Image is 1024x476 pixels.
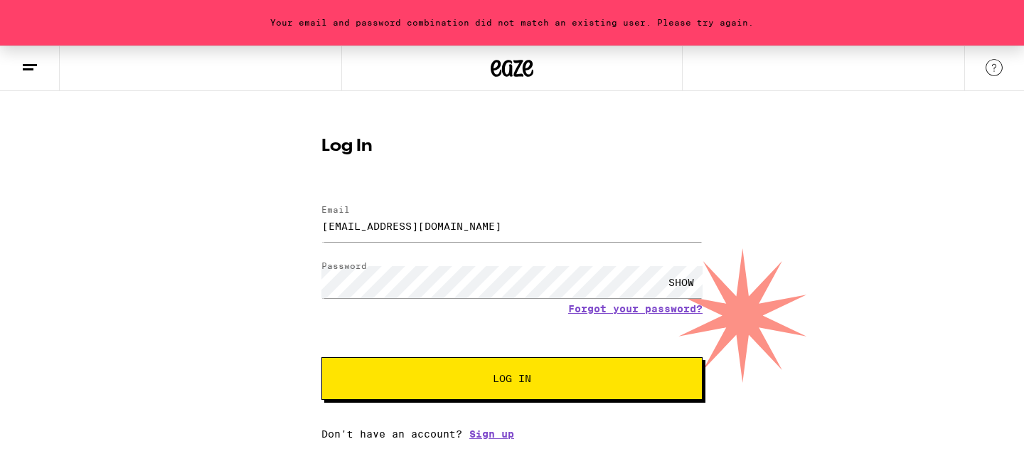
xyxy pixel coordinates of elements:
[660,266,703,298] div: SHOW
[469,428,514,440] a: Sign up
[321,210,703,242] input: Email
[321,261,367,270] label: Password
[321,138,703,155] h1: Log In
[9,10,102,21] span: Hi. Need any help?
[321,357,703,400] button: Log In
[321,205,350,214] label: Email
[321,428,703,440] div: Don't have an account?
[493,374,531,384] span: Log In
[568,303,703,314] a: Forgot your password?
